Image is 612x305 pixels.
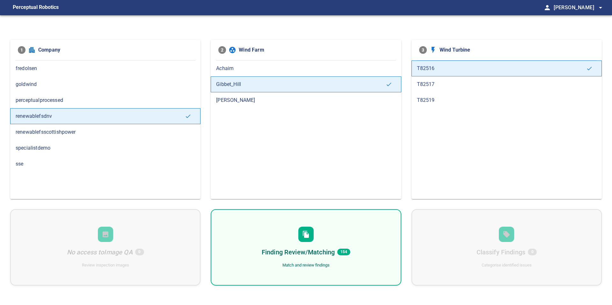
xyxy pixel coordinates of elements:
span: 1 [18,46,25,54]
span: renewablefsdnv [16,112,185,120]
div: Match and review findings [282,262,330,268]
span: arrow_drop_down [597,4,604,11]
div: T82516 [412,60,602,76]
div: renewablefsdnv [10,108,200,124]
div: Achairn [211,60,401,76]
div: Finding Review/Matching154Match and review findings [211,209,401,286]
div: [PERSON_NAME] [211,92,401,108]
span: goldwind [16,81,195,88]
span: 3 [419,46,427,54]
span: specialistdemo [16,144,195,152]
span: Wind Farm [239,46,393,54]
div: fredolsen [10,60,200,76]
h6: Finding Review/Matching [262,247,335,257]
span: renewablefsscottishpower [16,128,195,136]
div: specialistdemo [10,140,200,156]
div: perceptualprocessed [10,92,200,108]
div: renewablefsscottishpower [10,124,200,140]
div: T82519 [412,92,602,108]
span: [PERSON_NAME] [216,96,396,104]
div: goldwind [10,76,200,92]
span: Gibbet_Hill [216,81,385,88]
button: [PERSON_NAME] [551,1,604,14]
span: 2 [218,46,226,54]
span: Company [38,46,193,54]
span: Achairn [216,65,396,72]
span: 154 [337,249,350,255]
span: T82517 [417,81,596,88]
span: sse [16,160,195,168]
figcaption: Perceptual Robotics [13,3,59,13]
span: person [543,4,551,11]
div: T82517 [412,76,602,92]
span: [PERSON_NAME] [554,3,604,12]
span: T82516 [417,65,586,72]
div: Gibbet_Hill [211,76,401,92]
span: Wind Turbine [440,46,594,54]
div: sse [10,156,200,172]
span: fredolsen [16,65,195,72]
span: T82519 [417,96,596,104]
span: perceptualprocessed [16,96,195,104]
